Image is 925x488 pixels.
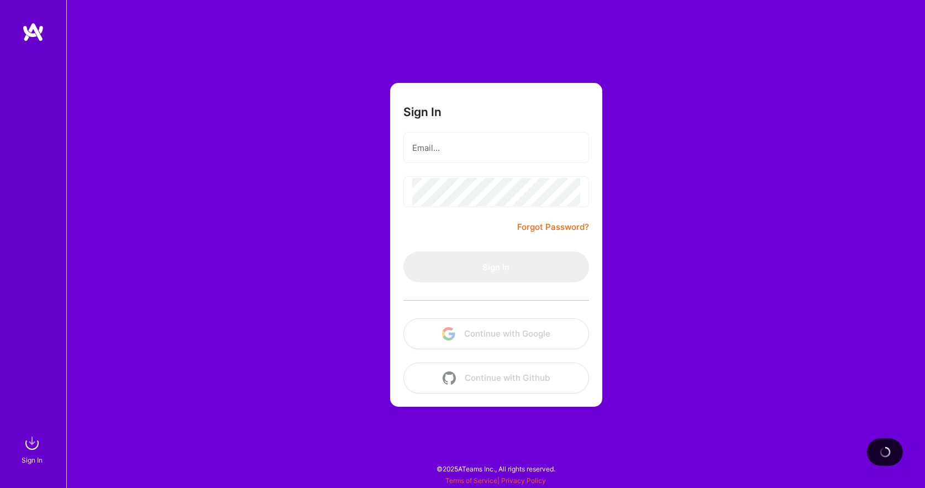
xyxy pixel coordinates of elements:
a: Forgot Password? [517,221,589,234]
img: loading [879,446,891,458]
img: sign in [21,432,43,454]
div: © 2025 ATeams Inc., All rights reserved. [66,455,925,482]
h3: Sign In [403,105,442,119]
input: Email... [412,134,580,162]
button: Sign In [403,251,589,282]
a: Terms of Service [445,476,497,485]
img: icon [442,327,455,340]
button: Continue with Google [403,318,589,349]
button: Continue with Github [403,363,589,393]
div: Sign In [22,454,43,466]
img: logo [22,22,44,42]
span: | [445,476,546,485]
a: sign inSign In [23,432,43,466]
img: icon [443,371,456,385]
a: Privacy Policy [501,476,546,485]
